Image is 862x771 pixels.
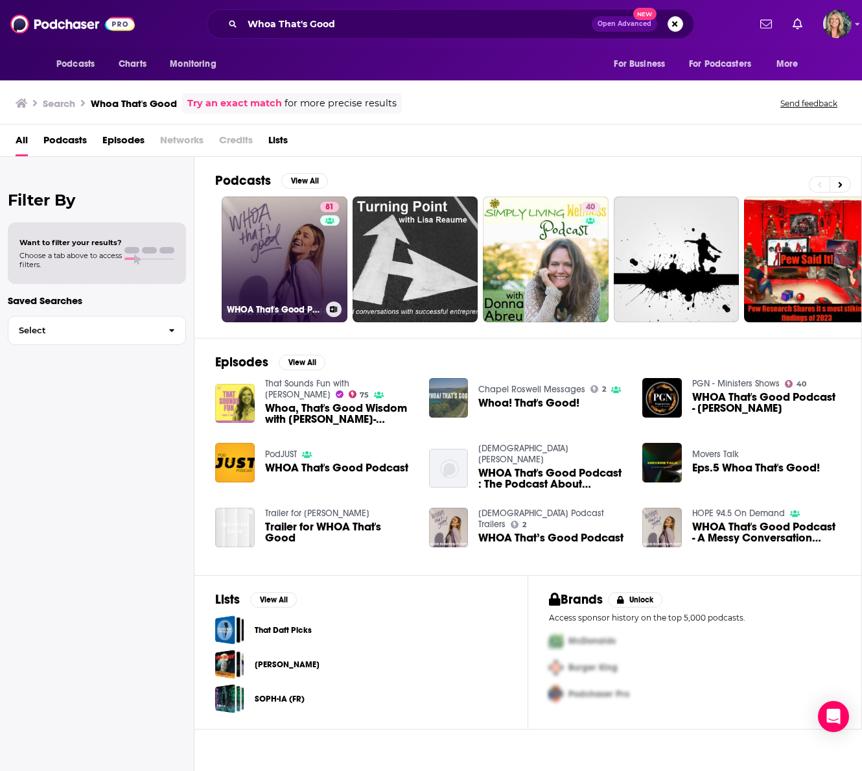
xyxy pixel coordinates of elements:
span: 2 [522,522,526,528]
a: 40 [581,202,600,212]
a: SOPH-IA (FR) [215,684,244,713]
button: open menu [767,52,815,77]
button: Unlock [608,592,663,608]
a: All [16,130,28,156]
a: WHOA That's Good Podcast - A Messy Conversation About Cussing: Is It a Sin? [692,521,841,543]
div: Open Intercom Messenger [818,701,849,732]
a: SOPH-IA (FR) [255,692,305,706]
h3: Search [43,97,75,110]
span: Monitoring [170,55,216,73]
span: For Podcasters [689,55,751,73]
input: Search podcasts, credits, & more... [242,14,592,34]
img: WHOA That’s Good Podcast [429,508,469,547]
a: Whoa! That's Good! [429,378,469,418]
a: Whoa! That's Good! [478,397,579,409]
button: open menu [605,52,681,77]
button: Select [8,316,186,345]
span: Lists [268,130,288,156]
a: Trailer for WHOA That's Good [215,508,255,547]
span: Want to filter your results? [19,238,122,247]
a: 75 [349,390,369,398]
a: 2 [590,385,606,393]
span: 75 [360,392,369,398]
a: 81WHOA That's Good Podcast [222,196,347,322]
img: First Pro Logo [544,628,568,654]
a: Joey D. [215,650,244,679]
img: Eps.5 Whoa That's Good! [642,443,682,482]
h2: Lists [215,591,240,608]
span: 81 [325,201,334,214]
span: for more precise results [285,96,397,111]
span: McDonalds [568,635,616,646]
p: Access sponsor history on the top 5,000 podcasts. [549,613,841,623]
a: EpisodesView All [215,354,325,370]
a: WHOA That's Good Podcast [265,462,408,473]
span: Burger King [568,662,618,673]
span: WHOA That's Good Podcast : The Podcast About Podcasts (hosted by [PERSON_NAME]) [478,468,627,490]
a: [PERSON_NAME] [255,658,320,672]
button: View All [281,173,328,189]
img: WHOA That's Good Podcast - A Messy Conversation About Cussing: Is It a Sin? [642,508,682,547]
a: That Daft Picks [215,615,244,645]
button: open menu [47,52,111,77]
h2: Filter By [8,191,186,209]
span: New [633,8,657,20]
a: Trailer for WHOA That's Good [265,521,414,543]
a: Whoa, That's Good Wisdom with Sadie Robertson Huff- Episode 941 [265,403,414,425]
img: WHOA That's Good Podcast [215,443,255,482]
h2: Brands [549,591,603,608]
a: Movers Talk [692,449,739,460]
a: Charts [110,52,154,77]
a: WHOA That’s Good Podcast [478,532,623,543]
a: HOPE 94.5 On Demand [692,508,785,519]
button: View All [279,355,325,370]
button: Send feedback [776,98,841,109]
img: Podchaser - Follow, Share and Rate Podcasts [10,12,135,36]
img: User Profile [823,10,852,38]
span: Podcasts [56,55,95,73]
img: WHOA That's Good Podcast - Sadie [642,378,682,418]
span: Select [8,326,158,335]
a: That Daft Picks [255,623,312,637]
img: Third Pro Logo [544,681,568,707]
a: Eps.5 Whoa That's Good! [692,462,820,473]
a: 81 [320,202,339,212]
a: Podcasts [43,130,87,156]
span: More [776,55,798,73]
button: Open AdvancedNew [592,16,657,32]
a: PGN - Ministers Shows [692,378,780,389]
h3: WHOA That's Good Podcast [227,304,321,315]
a: 40 [483,196,609,322]
a: ListsView All [215,591,297,608]
a: Try an exact match [187,96,282,111]
a: That Sounds Fun with Annie F. Downs [265,378,349,400]
a: WHOA That's Good Podcast - Sadie [692,392,841,414]
a: Chapel Roswell Messages [478,384,585,395]
button: open menu [161,52,233,77]
span: 2 [602,386,606,392]
a: Pastor Alfred [478,443,568,465]
span: WHOA That's Good Podcast - [PERSON_NAME] [692,392,841,414]
a: PodJUST [265,449,297,460]
h2: Episodes [215,354,268,370]
img: WHOA That's Good Podcast : The Podcast About Podcasts (hosted by Alfred) [429,449,469,488]
a: Episodes [102,130,145,156]
span: Whoa, That's Good Wisdom with [PERSON_NAME]- Episode 941 [265,403,414,425]
span: 40 [797,381,806,387]
span: Credits [219,130,253,156]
